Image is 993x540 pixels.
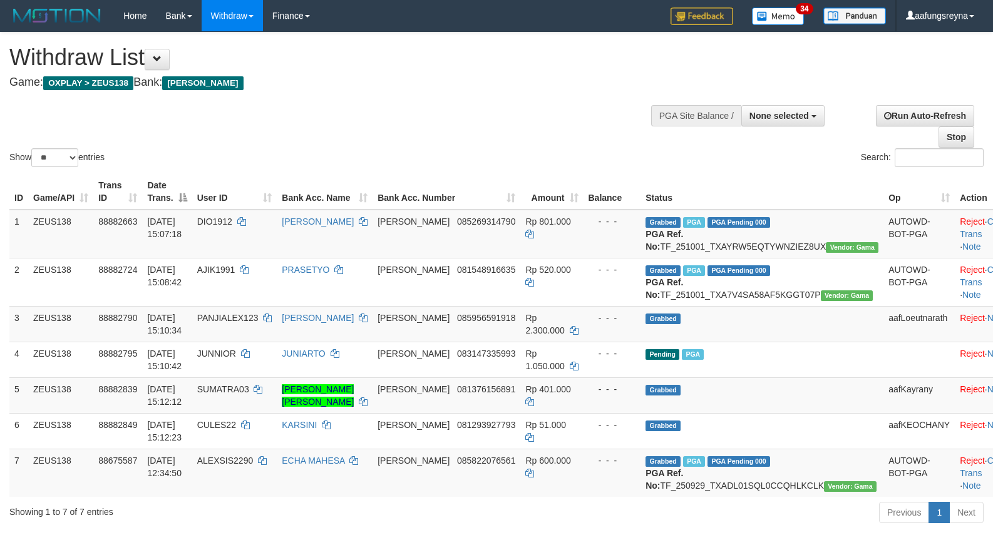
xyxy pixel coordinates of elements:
td: ZEUS138 [28,449,93,497]
td: TF_251001_TXA7V4SA58AF5KGGT07P [641,258,883,306]
span: Copy 085269314790 to clipboard [457,217,515,227]
td: TF_250929_TXADL01SQL0CCQHLKCLK [641,449,883,497]
select: Showentries [31,148,78,167]
td: ZEUS138 [28,258,93,306]
span: [DATE] 15:12:12 [147,384,182,407]
span: Grabbed [646,420,681,431]
th: Game/API: activate to sort column ascending [28,174,93,210]
td: ZEUS138 [28,306,93,342]
span: PGA Pending [707,217,770,228]
span: Copy 081548916635 to clipboard [457,265,515,275]
div: - - - [589,383,636,395]
span: [PERSON_NAME] [378,217,450,227]
th: Bank Acc. Name: activate to sort column ascending [277,174,373,210]
div: - - - [589,263,636,276]
div: - - - [589,215,636,228]
td: TF_251001_TXAYRW5EQTYWNZIEZ8UX [641,210,883,258]
span: Grabbed [646,385,681,395]
a: Next [949,502,984,523]
label: Search: [861,148,984,167]
div: - - - [589,419,636,431]
div: Showing 1 to 7 of 7 entries [9,501,404,518]
span: Vendor URL: https://trx31.1velocity.biz [821,290,873,301]
th: Amount: activate to sort column ascending [520,174,583,210]
th: User ID: activate to sort column ascending [192,174,277,210]
span: Copy 085956591918 to clipboard [457,313,515,323]
a: Reject [960,313,985,323]
span: Rp 401.000 [525,384,570,394]
span: PGA Pending [707,265,770,276]
a: JUNIARTO [282,349,326,359]
th: Op: activate to sort column ascending [883,174,955,210]
span: DIO1912 [197,217,232,227]
span: AJIK1991 [197,265,235,275]
td: AUTOWD-BOT-PGA [883,449,955,497]
th: Bank Acc. Number: activate to sort column ascending [373,174,520,210]
div: - - - [589,454,636,467]
span: Marked by aafanarl [682,349,704,360]
h4: Game: Bank: [9,76,649,89]
span: Rp 600.000 [525,456,570,466]
span: 34 [796,3,813,14]
th: ID [9,174,28,210]
span: Grabbed [646,217,681,228]
span: [PERSON_NAME] [378,313,450,323]
span: Rp 520.000 [525,265,570,275]
a: Note [962,290,981,300]
a: Note [962,481,981,491]
a: Previous [879,502,929,523]
span: [PERSON_NAME] [378,456,450,466]
span: [DATE] 15:08:42 [147,265,182,287]
a: [PERSON_NAME] [282,217,354,227]
a: 1 [929,502,950,523]
a: Reject [960,420,985,430]
a: ECHA MAHESA [282,456,344,466]
td: aafKayrany [883,377,955,413]
span: 88882790 [98,313,137,323]
a: Reject [960,349,985,359]
td: 6 [9,413,28,449]
img: panduan.png [823,8,886,24]
span: [DATE] 12:34:50 [147,456,182,478]
span: PANJIALEX123 [197,313,259,323]
td: AUTOWD-BOT-PGA [883,210,955,258]
a: Reject [960,384,985,394]
span: [PERSON_NAME] [378,420,450,430]
span: Rp 2.300.000 [525,313,564,335]
span: [DATE] 15:07:18 [147,217,182,239]
span: [PERSON_NAME] [378,265,450,275]
span: [PERSON_NAME] [378,384,450,394]
span: [DATE] 15:10:34 [147,313,182,335]
input: Search: [895,148,984,167]
span: Rp 1.050.000 [525,349,564,371]
span: [PERSON_NAME] [162,76,243,90]
span: OXPLAY > ZEUS138 [43,76,133,90]
label: Show entries [9,148,105,167]
span: SUMATRA03 [197,384,249,394]
span: Copy 081376156891 to clipboard [457,384,515,394]
span: Marked by aafpengsreynich [683,456,705,467]
span: 88882663 [98,217,137,227]
th: Balance [584,174,641,210]
span: [DATE] 15:12:23 [147,420,182,442]
td: aafLoeutnarath [883,306,955,342]
img: Button%20Memo.svg [752,8,805,25]
th: Trans ID: activate to sort column ascending [93,174,142,210]
b: PGA Ref. No: [646,468,683,491]
td: 3 [9,306,28,342]
span: Copy 081293927793 to clipboard [457,420,515,430]
b: PGA Ref. No: [646,277,683,300]
span: 88882795 [98,349,137,359]
span: CULES22 [197,420,236,430]
a: Reject [960,217,985,227]
td: ZEUS138 [28,377,93,413]
a: KARSINI [282,420,317,430]
span: 88882724 [98,265,137,275]
td: ZEUS138 [28,342,93,377]
span: 88882839 [98,384,137,394]
span: Pending [646,349,679,360]
td: 5 [9,377,28,413]
span: Marked by aafanarl [683,265,705,276]
b: PGA Ref. No: [646,229,683,252]
td: aafKEOCHANY [883,413,955,449]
